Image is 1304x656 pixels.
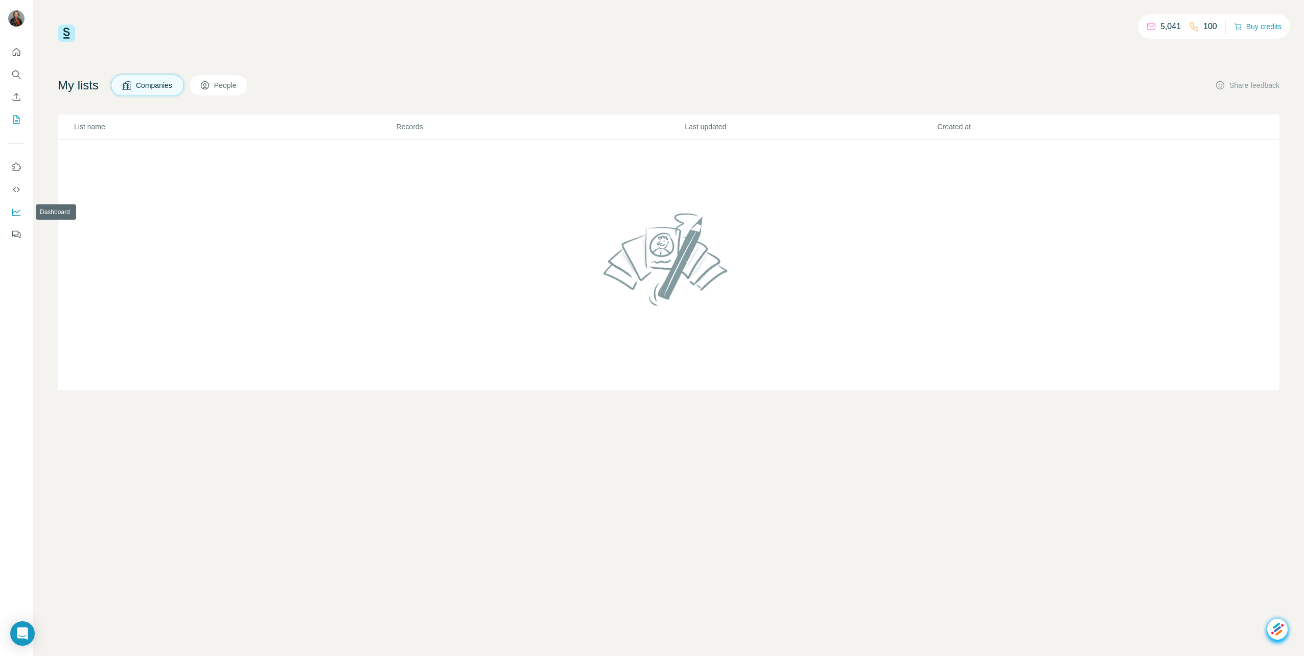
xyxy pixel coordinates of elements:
[8,88,25,106] button: Enrich CSV
[74,122,395,132] p: List name
[599,204,738,314] img: No lists found
[397,122,684,132] p: Records
[685,122,936,132] p: Last updated
[1160,20,1181,33] p: 5,041
[937,122,1189,132] p: Created at
[8,110,25,129] button: My lists
[8,43,25,61] button: Quick start
[8,10,25,27] img: Avatar
[8,65,25,84] button: Search
[8,158,25,176] button: Use Surfe on LinkedIn
[58,77,99,93] h4: My lists
[8,203,25,221] button: Dashboard
[214,80,238,90] span: People
[136,80,173,90] span: Companies
[8,225,25,244] button: Feedback
[8,180,25,199] button: Use Surfe API
[1234,19,1282,34] button: Buy credits
[10,621,35,646] div: Open Intercom Messenger
[58,25,75,42] img: Surfe Logo
[1215,80,1279,90] button: Share feedback
[1203,20,1217,33] p: 100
